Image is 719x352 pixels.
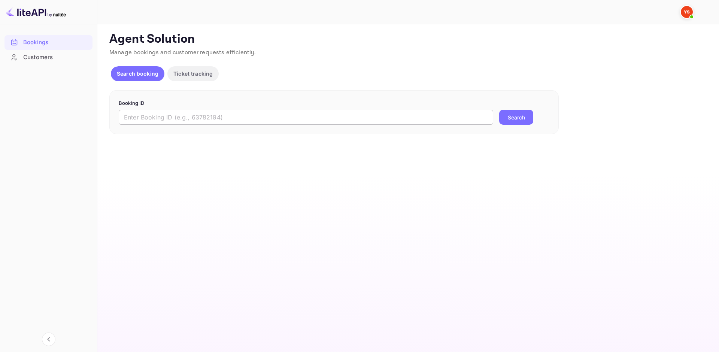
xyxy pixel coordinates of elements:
a: Customers [4,50,92,64]
button: Search [499,110,533,125]
img: LiteAPI logo [6,6,66,18]
p: Booking ID [119,100,549,107]
div: Bookings [4,35,92,50]
p: Agent Solution [109,32,706,47]
img: Yandex Support [681,6,693,18]
span: Manage bookings and customer requests efficiently. [109,49,256,57]
p: Search booking [117,70,158,78]
div: Customers [4,50,92,65]
div: Customers [23,53,89,62]
button: Collapse navigation [42,333,55,346]
a: Bookings [4,35,92,49]
input: Enter Booking ID (e.g., 63782194) [119,110,493,125]
div: Bookings [23,38,89,47]
p: Ticket tracking [173,70,213,78]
